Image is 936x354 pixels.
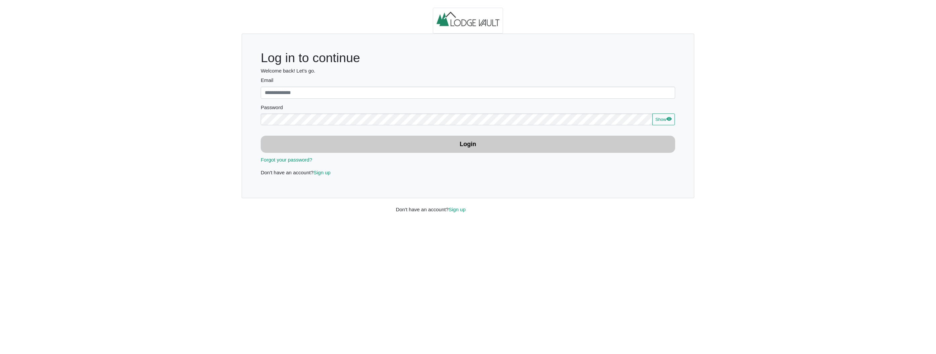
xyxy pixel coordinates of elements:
label: Email [261,77,675,84]
button: Login [261,136,675,153]
p: Don't have an account? [261,169,675,177]
div: Don't have an account? [391,198,545,213]
legend: Password [261,104,675,114]
h6: Welcome back! Let's go. [261,68,675,74]
a: Sign up [449,207,466,212]
h1: Log in to continue [261,50,675,65]
img: logo.2b93711c.jpg [433,8,503,34]
a: Sign up [313,170,331,175]
b: Login [460,141,476,147]
svg: eye fill [667,116,672,122]
a: Forgot your password? [261,157,312,163]
button: Showeye fill [652,114,675,126]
